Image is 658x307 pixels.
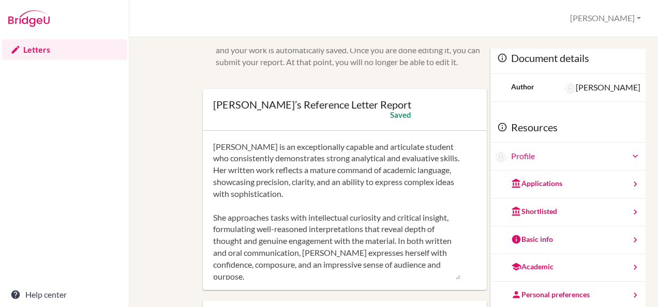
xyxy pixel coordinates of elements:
[8,10,50,27] img: Bridge-U
[511,206,557,217] div: Shortlisted
[511,150,640,162] a: Profile
[490,43,646,74] div: Document details
[490,198,646,226] a: Shortlisted
[511,289,590,300] div: Personal preferences
[2,284,127,305] a: Help center
[216,33,487,68] div: You can edit this report as often as you'd like. Simply type in the text area and your work is au...
[390,110,411,120] div: Saved
[2,39,127,60] a: Letters
[213,99,411,110] div: [PERSON_NAME]’s Reference Letter Report
[490,226,646,254] a: Basic info
[511,262,554,272] div: Academic
[490,112,646,143] div: Resources
[511,178,562,189] div: Applications
[511,234,553,244] div: Basic info
[496,152,506,162] img: Aanya Dilip
[490,171,646,198] a: Applications
[565,82,640,94] div: [PERSON_NAME]
[511,82,534,92] div: Author
[565,83,576,94] img: Reena Guglani
[565,9,646,28] button: [PERSON_NAME]
[490,254,646,282] a: Academic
